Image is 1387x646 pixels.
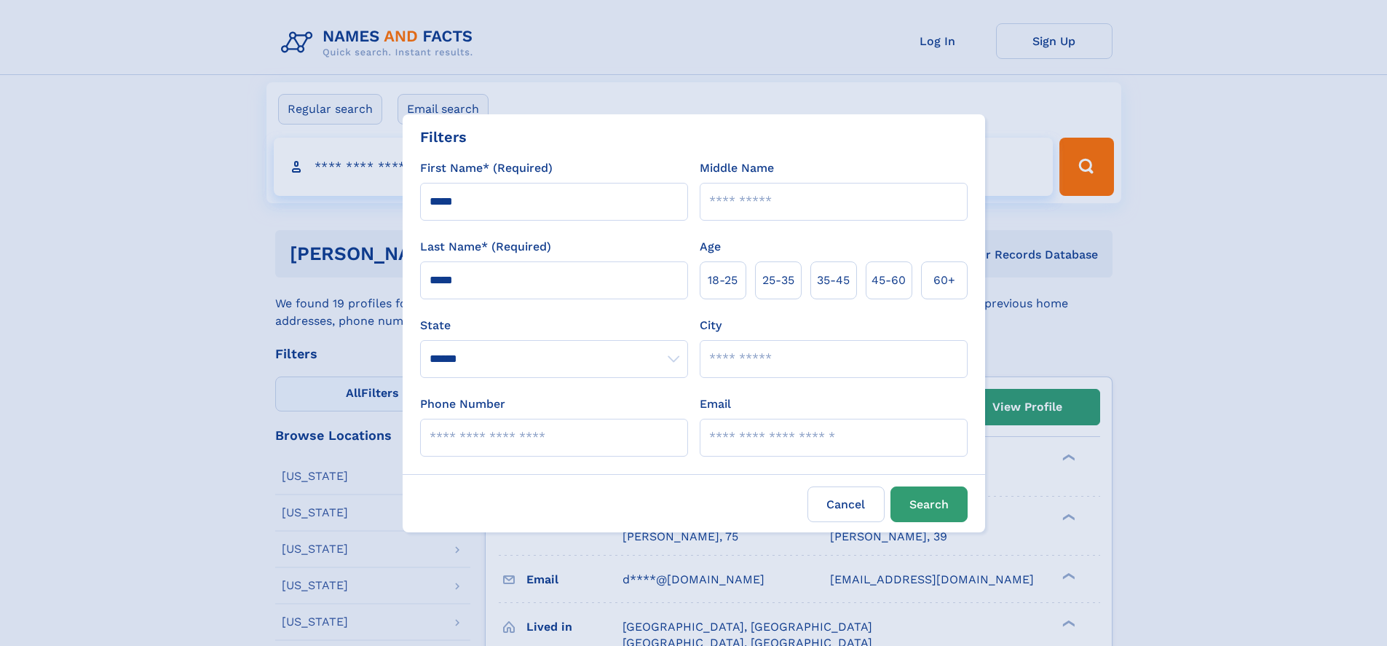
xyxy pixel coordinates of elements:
[700,159,774,177] label: Middle Name
[420,317,688,334] label: State
[420,395,505,413] label: Phone Number
[700,395,731,413] label: Email
[420,126,467,148] div: Filters
[420,159,553,177] label: First Name* (Required)
[700,238,721,256] label: Age
[890,487,968,522] button: Search
[700,317,722,334] label: City
[708,272,738,289] span: 18‑25
[817,272,850,289] span: 35‑45
[762,272,794,289] span: 25‑35
[807,487,885,522] label: Cancel
[872,272,906,289] span: 45‑60
[420,238,551,256] label: Last Name* (Required)
[933,272,955,289] span: 60+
